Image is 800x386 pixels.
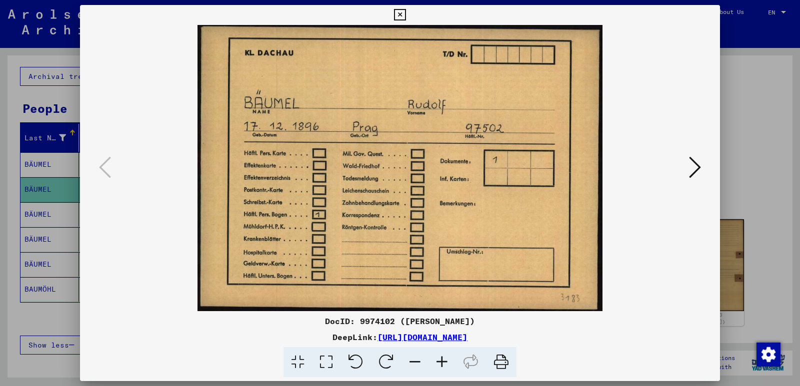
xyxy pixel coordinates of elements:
[80,315,720,327] div: DocID: 9974102 ([PERSON_NAME])
[756,342,780,366] div: Change consent
[377,332,467,342] a: [URL][DOMAIN_NAME]
[756,343,780,367] img: Change consent
[114,25,686,311] img: 001.jpg
[80,331,720,343] div: DeepLink:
